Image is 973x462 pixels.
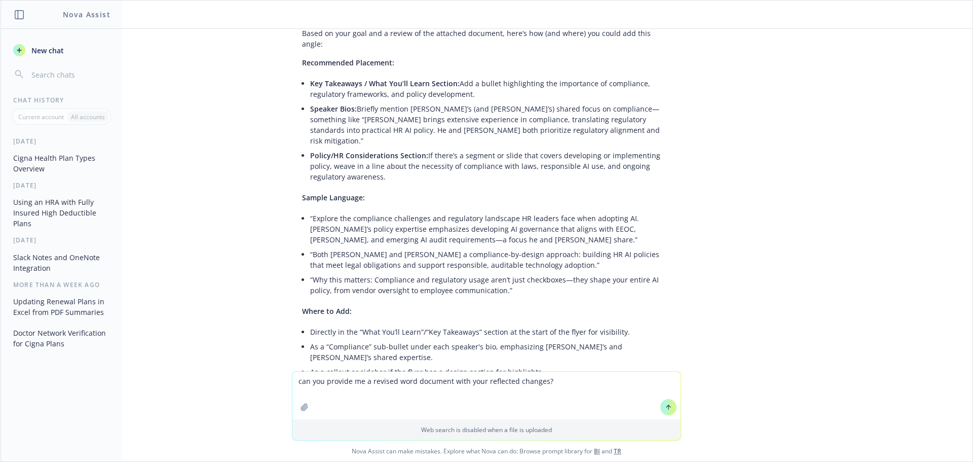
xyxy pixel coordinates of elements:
span: Speaker Bios: [310,104,357,114]
span: Recommended Placement: [302,58,394,67]
input: Search chats [29,67,110,82]
li: “Both [PERSON_NAME] and [PERSON_NAME] a compliance-by-design approach: building HR AI policies th... [310,247,671,272]
p: All accounts [71,113,105,121]
div: Chat History [1,96,122,104]
div: [DATE] [1,181,122,190]
li: If there’s a segment or slide that covers developing or implementing policy, weave in a line abou... [310,148,671,184]
li: Briefly mention [PERSON_NAME]’s (and [PERSON_NAME]’s) shared focus on compliance—something like “... [310,101,671,148]
div: [DATE] [1,236,122,244]
span: Policy/HR Considerations Section: [310,151,428,160]
a: BI [594,447,600,455]
textarea: can you provide me a revised word document with your reflected changes [292,372,681,419]
button: Using an HRA with Fully Insured High Deductible Plans [9,194,114,232]
span: Key Takeaways / What You’ll Learn Section: [310,79,460,88]
li: “Explore the compliance challenges and regulatory landscape HR leaders face when adopting AI. [PE... [310,211,671,247]
button: Slack Notes and OneNote Integration [9,249,114,276]
span: Nova Assist can make mistakes. Explore what Nova can do: Browse prompt library for and [5,441,968,461]
li: Directly in the “What You’ll Learn”/“Key Takeaways” section at the start of the flyer for visibil... [310,325,671,339]
li: As a callout or sidebar if the flyer has a design section for highlights. [310,365,671,379]
li: Add a bullet highlighting the importance of compliance, regulatory frameworks, and policy develop... [310,76,671,101]
div: More than a week ago [1,280,122,289]
li: As a “Compliance” sub-bullet under each speaker's bio, emphasizing [PERSON_NAME]’s and [PERSON_NA... [310,339,671,365]
button: Cigna Health Plan Types Overview [9,150,114,177]
button: New chat [9,41,114,59]
span: Sample Language: [302,193,365,202]
h1: Nova Assist [63,9,110,20]
button: Doctor Network Verification for Cigna Plans [9,325,114,352]
button: Updating Renewal Plans in Excel from PDF Summaries [9,293,114,321]
span: Where to Add: [302,306,352,316]
p: Current account [18,113,64,121]
li: “Why this matters: Compliance and regulatory usage aren’t just checkboxes—they shape your entire ... [310,272,671,298]
a: TR [614,447,621,455]
span: New chat [29,45,64,56]
div: [DATE] [1,137,122,146]
p: Web search is disabled when a file is uploaded [298,425,675,434]
p: Based on your goal and a review of the attached document, here’s how (and where) you could add th... [302,28,671,49]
